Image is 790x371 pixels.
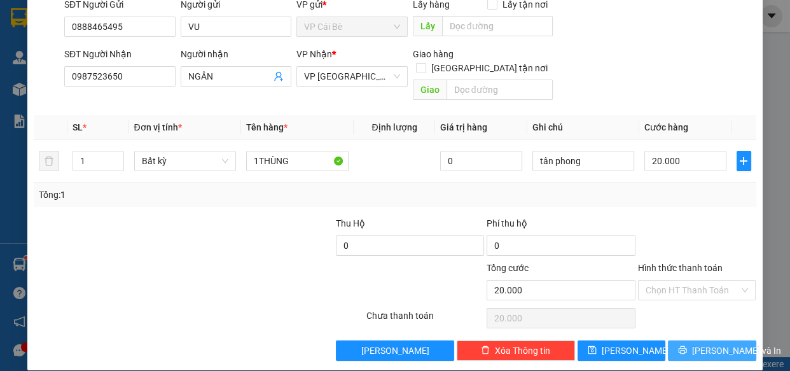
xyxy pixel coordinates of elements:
[413,80,447,100] span: Giao
[39,151,59,171] button: delete
[447,80,553,100] input: Dọc đường
[481,346,490,356] span: delete
[440,151,522,171] input: 0
[413,16,442,36] span: Lấy
[365,309,486,331] div: Chưa thanh toán
[532,151,635,171] input: Ghi Chú
[638,263,723,273] label: Hình thức thanh toán
[737,151,751,171] button: plus
[578,340,665,361] button: save[PERSON_NAME]
[668,340,756,361] button: printer[PERSON_NAME] và In
[442,16,553,36] input: Dọc đường
[602,344,670,358] span: [PERSON_NAME]
[413,49,454,59] span: Giao hàng
[361,344,429,358] span: [PERSON_NAME]
[246,151,349,171] input: VD: Bàn, Ghế
[296,49,332,59] span: VP Nhận
[692,344,781,358] span: [PERSON_NAME] và In
[336,218,365,228] span: Thu Hộ
[274,71,284,81] span: user-add
[644,122,688,132] span: Cước hàng
[304,67,400,86] span: VP Sài Gòn
[495,344,550,358] span: Xóa Thông tin
[181,47,292,61] div: Người nhận
[487,216,635,235] div: Phí thu hộ
[527,115,640,140] th: Ghi chú
[426,61,553,75] span: [GEOGRAPHIC_DATA] tận nơi
[457,340,575,361] button: deleteXóa Thông tin
[336,340,454,361] button: [PERSON_NAME]
[678,346,687,356] span: printer
[246,122,288,132] span: Tên hàng
[39,188,306,202] div: Tổng: 1
[304,17,400,36] span: VP Cái Bè
[737,156,751,166] span: plus
[440,122,487,132] span: Giá trị hàng
[487,263,529,273] span: Tổng cước
[134,122,182,132] span: Đơn vị tính
[142,151,229,171] span: Bất kỳ
[588,346,597,356] span: save
[73,122,83,132] span: SL
[64,47,176,61] div: SĐT Người Nhận
[371,122,417,132] span: Định lượng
